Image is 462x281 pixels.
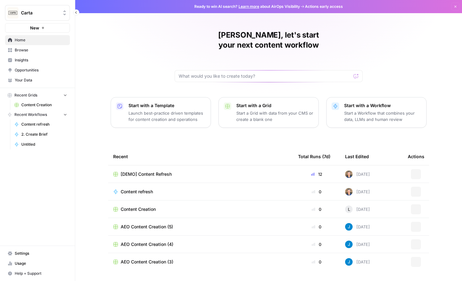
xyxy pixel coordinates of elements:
[113,171,288,177] a: [DEMO] Content Refresh
[15,37,67,43] span: Home
[236,102,313,109] p: Start with a Grid
[113,224,288,230] a: AEO Content Creation (5)
[345,223,353,231] img: z620ml7ie90s7uun3xptce9f0frp
[14,112,47,117] span: Recent Workflows
[12,129,70,139] a: 2. Create Brief
[236,110,313,122] p: Start a Grid with data from your CMS or create a blank one
[113,189,288,195] a: Content refresh
[113,259,288,265] a: AEO Content Creation (3)
[21,142,67,147] span: Untitled
[21,132,67,137] span: 2. Create Brief
[5,35,70,45] a: Home
[15,67,67,73] span: Opportunities
[15,261,67,266] span: Usage
[5,110,70,119] button: Recent Workflows
[121,224,173,230] span: AEO Content Creation (5)
[12,119,70,129] a: Content refresh
[21,122,67,127] span: Content refresh
[7,7,18,18] img: Carta Logo
[21,10,59,16] span: Carta
[121,189,153,195] span: Content refresh
[14,92,37,98] span: Recent Grids
[5,45,70,55] a: Browse
[15,47,67,53] span: Browse
[5,268,70,278] button: Help + Support
[298,206,335,212] div: 0
[5,65,70,75] a: Opportunities
[345,206,370,213] div: [DATE]
[298,241,335,247] div: 0
[121,206,156,212] span: Content Creation
[345,170,370,178] div: [DATE]
[345,148,369,165] div: Last Edited
[408,148,424,165] div: Actions
[15,57,67,63] span: Insights
[5,248,70,258] a: Settings
[344,102,421,109] p: Start with a Workflow
[113,148,288,165] div: Recent
[345,170,353,178] img: 50s1itr6iuawd1zoxsc8bt0iyxwq
[12,100,70,110] a: Content Creation
[15,77,67,83] span: Your Data
[175,30,363,50] h1: [PERSON_NAME], let's start your next content workflow
[129,110,206,122] p: Launch best-practice driven templates for content creation and operations
[348,206,350,212] span: L
[15,251,67,256] span: Settings
[12,139,70,149] a: Untitled
[345,241,370,248] div: [DATE]
[345,188,370,195] div: [DATE]
[298,224,335,230] div: 0
[5,23,70,33] button: New
[298,189,335,195] div: 0
[129,102,206,109] p: Start with a Template
[121,259,173,265] span: AEO Content Creation (3)
[30,25,39,31] span: New
[121,241,173,247] span: AEO Content Creation (4)
[121,171,172,177] span: [DEMO] Content Refresh
[5,75,70,85] a: Your Data
[298,148,330,165] div: Total Runs (7d)
[326,97,427,128] button: Start with a WorkflowStart a Workflow that combines your data, LLMs and human review
[218,97,319,128] button: Start with a GridStart a Grid with data from your CMS or create a blank one
[113,241,288,247] a: AEO Content Creation (4)
[345,258,353,266] img: z620ml7ie90s7uun3xptce9f0frp
[345,258,370,266] div: [DATE]
[194,4,300,9] span: Ready to win AI search? about AirOps Visibility
[345,188,353,195] img: 50s1itr6iuawd1zoxsc8bt0iyxwq
[111,97,211,128] button: Start with a TemplateLaunch best-practice driven templates for content creation and operations
[15,271,67,276] span: Help + Support
[345,223,370,231] div: [DATE]
[239,4,259,9] a: Learn more
[179,73,351,79] input: What would you like to create today?
[345,241,353,248] img: z620ml7ie90s7uun3xptce9f0frp
[21,102,67,108] span: Content Creation
[5,55,70,65] a: Insights
[5,258,70,268] a: Usage
[344,110,421,122] p: Start a Workflow that combines your data, LLMs and human review
[5,5,70,21] button: Workspace: Carta
[298,171,335,177] div: 12
[305,4,343,9] span: Actions early access
[5,91,70,100] button: Recent Grids
[298,259,335,265] div: 0
[113,206,288,212] a: Content Creation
